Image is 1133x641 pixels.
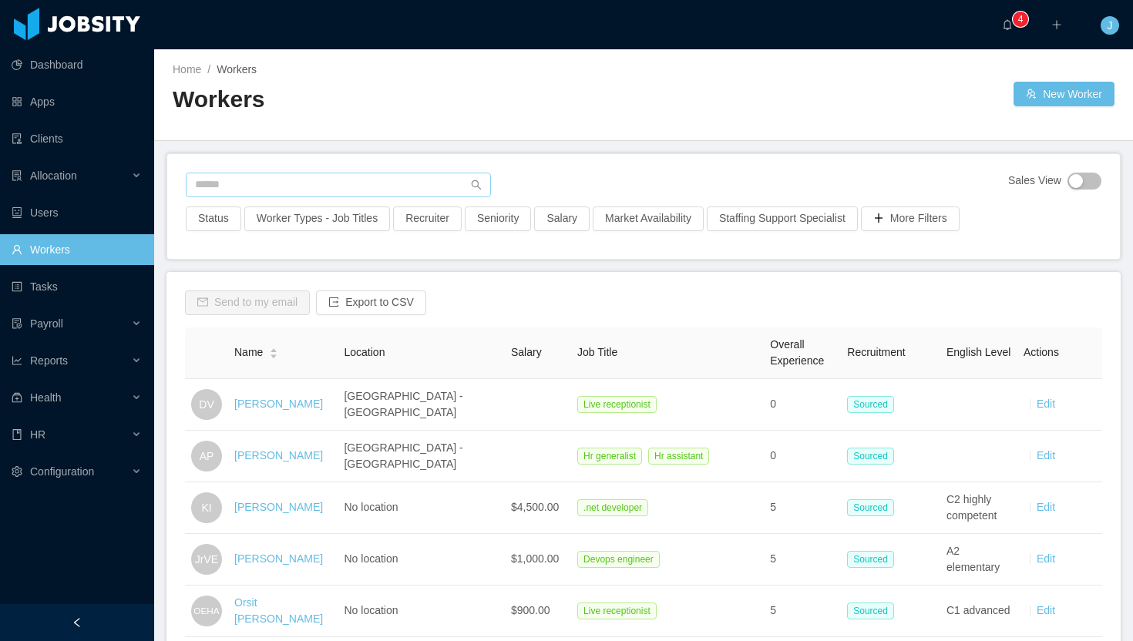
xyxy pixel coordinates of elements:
[244,206,390,231] button: Worker Types - Job Titles
[471,180,482,190] i: icon: search
[30,465,94,478] span: Configuration
[393,206,462,231] button: Recruiter
[1024,346,1059,358] span: Actions
[847,448,894,465] span: Sourced
[940,482,1017,534] td: C2 highly competent
[217,63,257,76] span: Workers
[234,344,263,361] span: Name
[861,206,960,231] button: icon: plusMore Filters
[12,355,22,366] i: icon: line-chart
[847,604,900,616] a: Sourced
[30,428,45,441] span: HR
[207,63,210,76] span: /
[193,598,219,624] span: OEHA
[847,398,900,410] a: Sourced
[234,552,323,565] a: [PERSON_NAME]
[707,206,858,231] button: Staffing Support Specialist
[1051,19,1062,30] i: icon: plus
[200,441,214,472] span: AP
[511,552,559,565] span: $1,000.00
[12,392,22,403] i: icon: medicine-box
[1037,552,1055,565] a: Edit
[338,482,504,534] td: No location
[465,206,531,231] button: Seniority
[847,346,905,358] span: Recruitment
[270,352,278,357] i: icon: caret-down
[195,544,218,575] span: JrVE
[30,354,68,367] span: Reports
[511,604,550,616] span: $900.00
[12,318,22,329] i: icon: file-protect
[648,448,709,465] span: Hr assistant
[1037,604,1055,616] a: Edit
[577,499,648,516] span: .net developer
[173,63,201,76] a: Home
[847,602,894,619] span: Sourced
[338,534,504,586] td: No location
[847,551,894,568] span: Sourced
[770,338,824,367] span: Overall Experience
[1037,501,1055,513] a: Edit
[764,431,841,482] td: 0
[269,346,278,357] div: Sort
[847,499,894,516] span: Sourced
[577,346,617,358] span: Job Title
[234,449,323,461] a: [PERSON_NAME]
[344,346,385,358] span: Location
[12,271,142,302] a: icon: profileTasks
[234,398,323,410] a: [PERSON_NAME]
[1014,82,1115,106] button: icon: usergroup-addNew Worker
[1002,19,1013,30] i: icon: bell
[577,602,657,619] span: Live receptionist
[12,123,142,154] a: icon: auditClients
[338,586,504,637] td: No location
[12,86,142,117] a: icon: appstoreApps
[12,429,22,440] i: icon: book
[847,396,894,413] span: Sourced
[201,492,211,523] span: KI
[764,534,841,586] td: 5
[1108,16,1113,35] span: J
[577,396,657,413] span: Live receptionist
[577,551,660,568] span: Devops engineer
[1037,398,1055,410] a: Edit
[338,379,504,431] td: [GEOGRAPHIC_DATA] - [GEOGRAPHIC_DATA]
[270,347,278,351] i: icon: caret-up
[847,449,900,461] a: Sourced
[534,206,590,231] button: Salary
[12,170,22,181] i: icon: solution
[199,389,213,420] span: DV
[946,346,1010,358] span: English Level
[1013,12,1028,27] sup: 4
[847,501,900,513] a: Sourced
[940,586,1017,637] td: C1 advanced
[1008,173,1061,190] span: Sales View
[12,197,142,228] a: icon: robotUsers
[577,448,642,465] span: Hr generalist
[511,346,542,358] span: Salary
[234,596,323,625] a: Orsit [PERSON_NAME]
[173,84,644,116] h2: Workers
[12,234,142,265] a: icon: userWorkers
[12,466,22,477] i: icon: setting
[338,431,504,482] td: [GEOGRAPHIC_DATA] - [GEOGRAPHIC_DATA]
[1018,12,1024,27] p: 4
[12,49,142,80] a: icon: pie-chartDashboard
[316,290,426,315] button: icon: exportExport to CSV
[764,482,841,534] td: 5
[1037,449,1055,461] a: Edit
[940,534,1017,586] td: A2 elementary
[764,379,841,431] td: 0
[234,501,323,513] a: [PERSON_NAME]
[30,391,61,404] span: Health
[30,169,77,182] span: Allocation
[511,501,559,513] span: $4,500.00
[186,206,241,231] button: Status
[764,586,841,637] td: 5
[847,552,900,565] a: Sourced
[30,317,63,330] span: Payroll
[593,206,704,231] button: Market Availability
